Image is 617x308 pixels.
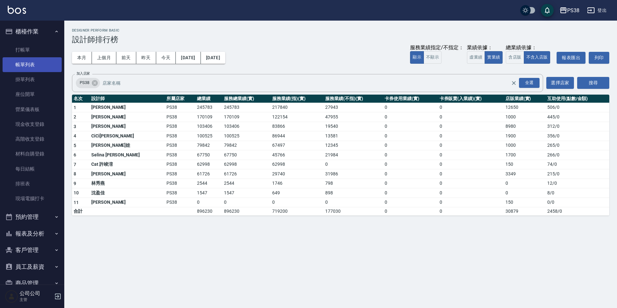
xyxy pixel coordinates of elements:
button: Clear [509,79,518,88]
td: 27943 [324,103,383,112]
p: 主管 [20,297,52,303]
a: 現場電腦打卡 [3,191,62,206]
button: 選擇店家 [546,77,574,89]
td: 100525 [195,131,222,141]
td: 2544 [195,179,222,188]
th: 服務業績(不指)(實) [324,95,383,103]
td: 898 [324,188,383,198]
td: PS38 [165,122,196,131]
td: 12650 [504,103,546,112]
td: PS38 [165,112,196,122]
div: PS38 [76,78,100,88]
td: Selina [PERSON_NAME] [90,150,165,160]
td: PS38 [165,150,196,160]
span: 5 [74,143,76,148]
td: PS38 [165,103,196,112]
td: 1746 [271,179,324,188]
th: 卡券販賣(入業績)(實) [438,95,504,103]
td: 103406 [222,122,271,131]
td: 0 [504,188,546,198]
h3: 設計師排行榜 [72,35,609,44]
td: 798 [324,179,383,188]
td: 79842 [222,141,271,150]
td: 177030 [324,207,383,216]
td: 170109 [195,112,222,122]
td: 0 [324,198,383,207]
td: 61726 [222,169,271,179]
td: 0 [383,150,438,160]
td: [PERSON_NAME] [90,112,165,122]
input: 店家名稱 [101,77,522,89]
td: 30879 [504,207,546,216]
td: 0 [438,188,504,198]
button: 登出 [585,5,609,16]
td: 0 [383,188,438,198]
td: 0 [222,198,271,207]
td: 719200 [271,207,324,216]
img: Person [5,290,18,303]
div: 總業績依據： [506,44,553,51]
span: 10 [74,190,79,195]
a: 打帳單 [3,42,62,57]
td: 1000 [504,141,546,150]
td: 47955 [324,112,383,122]
td: 1547 [195,188,222,198]
button: 不含入店販 [524,51,550,64]
td: 林秀燕 [90,179,165,188]
td: 217840 [271,103,324,112]
td: 0 [438,131,504,141]
button: 客戶管理 [3,242,62,258]
img: Logo [8,6,26,14]
span: 1 [74,105,76,110]
td: CiCi[PERSON_NAME] [90,131,165,141]
td: 266 / 0 [546,150,609,160]
td: 0 [195,198,222,207]
td: 170109 [222,112,271,122]
td: 31986 [324,169,383,179]
td: 19540 [324,122,383,131]
td: [PERSON_NAME] [90,122,165,131]
h5: 公司公司 [20,290,52,297]
td: 245783 [222,103,271,112]
td: 62998 [195,160,222,169]
td: PS38 [165,141,196,150]
span: 11 [74,200,79,205]
td: 74 / 0 [546,160,609,169]
td: 122154 [271,112,324,122]
td: 265 / 0 [546,141,609,150]
td: 2458 / 0 [546,207,609,216]
button: 含店販 [506,51,524,64]
h2: Designer Perform Basic [72,28,609,33]
button: 商品管理 [3,275,62,292]
td: 8980 [504,122,546,131]
td: 0 [324,160,383,169]
span: 4 [74,133,76,138]
td: [PERSON_NAME]娃 [90,141,165,150]
td: 67750 [195,150,222,160]
td: 67497 [271,141,324,150]
td: 67750 [222,150,271,160]
label: 加入店家 [76,71,90,76]
td: 1900 [504,131,546,141]
td: 86944 [271,131,324,141]
th: 設計師 [90,95,165,103]
td: 0 [383,112,438,122]
td: PS38 [165,198,196,207]
td: 245783 [195,103,222,112]
span: 9 [74,181,76,186]
a: 材料自購登錄 [3,146,62,161]
button: 實業績 [485,51,503,64]
td: PS38 [165,188,196,198]
td: 0 [383,103,438,112]
td: 61726 [195,169,222,179]
a: 掛單列表 [3,72,62,87]
td: 29740 [271,169,324,179]
button: 預約管理 [3,209,62,225]
td: [PERSON_NAME] [90,103,165,112]
td: 0 / 0 [546,198,609,207]
button: 昨天 [136,52,156,64]
td: PS38 [165,179,196,188]
td: 0 [383,160,438,169]
td: 0 [438,160,504,169]
td: 12345 [324,141,383,150]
